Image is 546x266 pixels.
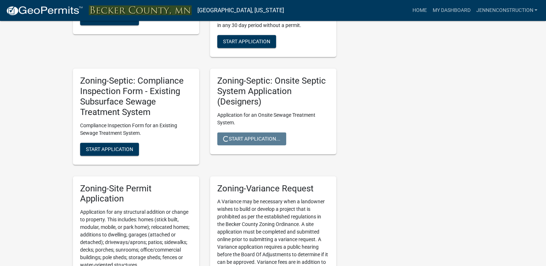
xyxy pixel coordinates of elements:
[473,4,540,17] a: jennenconstruction
[86,146,133,152] span: Start Application
[217,35,276,48] button: Start Application
[80,143,139,156] button: Start Application
[86,16,133,22] span: Start Application
[80,122,192,137] p: Compliance Inspection Form for an Existing Sewage Treatment System.
[223,39,270,44] span: Start Application
[217,183,329,194] h5: Zoning-Variance Request
[217,76,329,107] h5: Zoning-Septic: Onsite Septic System Application (Designers)
[89,5,192,15] img: Becker County, Minnesota
[223,136,280,141] span: Start Application...
[80,183,192,204] h5: Zoning-Site Permit Application
[217,132,286,145] button: Start Application...
[217,111,329,127] p: Application for an Onsite Sewage Treatment System.
[429,4,473,17] a: My Dashboard
[197,4,284,17] a: [GEOGRAPHIC_DATA], [US_STATE]
[80,76,192,117] h5: Zoning-Septic: Compliance Inspection Form - Existing Subsurface Sewage Treatment System
[409,4,429,17] a: Home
